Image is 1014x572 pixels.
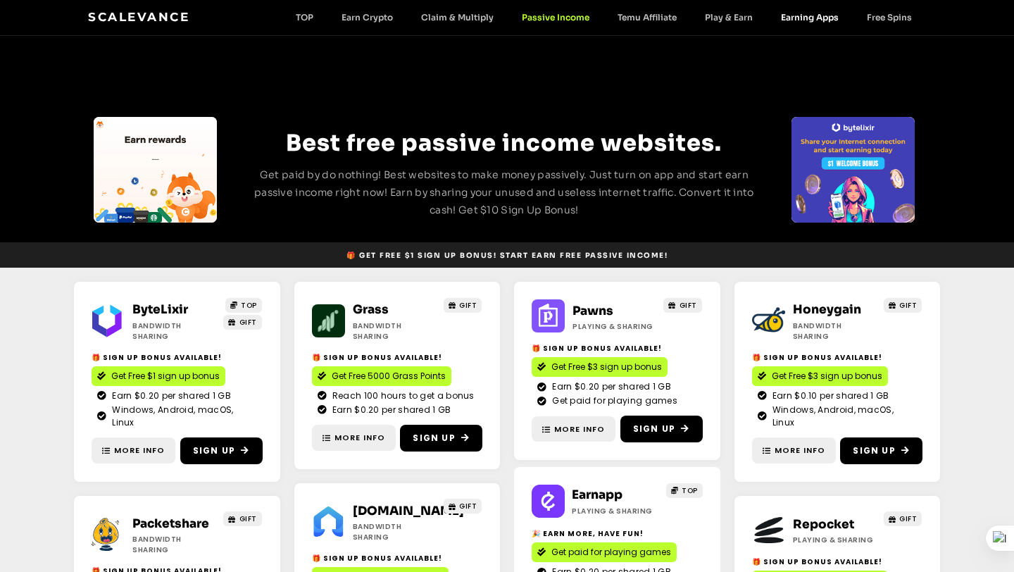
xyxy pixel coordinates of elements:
a: Earnapp [572,487,622,502]
span: More Info [554,423,605,435]
span: Get Free $3 sign up bonus [772,370,882,383]
span: GIFT [459,300,477,311]
span: GIFT [239,514,257,524]
span: GIFT [899,514,917,524]
a: Get Free 5000 Grass Points [312,366,451,386]
p: Get paid by do nothing! Best websites to make money passively. Just turn on app and start earn pa... [243,166,765,219]
span: More Info [114,444,165,456]
h2: Bandwidth Sharing [353,521,438,542]
a: Sign Up [840,437,922,464]
a: ByteLixir [132,302,188,317]
nav: Menu [282,12,926,23]
h2: Best free passive income websites. [243,125,765,161]
a: TOP [666,483,703,498]
span: More Info [334,432,385,444]
span: Earn $0.20 per shared 1 GB [329,404,451,416]
a: GIFT [223,315,262,330]
a: More Info [532,416,615,442]
span: GIFT [459,501,477,511]
a: Free Spins [853,12,926,23]
h2: 🎁 Sign Up Bonus Available! [532,343,703,354]
a: Sign Up [180,437,263,464]
a: TOP [225,298,262,313]
span: Get Free $1 sign up bonus [111,370,220,383]
span: GIFT [239,317,257,328]
h2: 🎉 Earn More, Have Fun! [532,528,703,539]
h2: Bandwidth Sharing [793,321,878,342]
div: Slides [94,117,217,223]
a: Packetshare [132,516,209,531]
a: More Info [752,437,836,464]
h2: Playing & Sharing [572,321,658,332]
a: [DOMAIN_NAME] [353,504,464,518]
a: Repocket [793,517,854,532]
div: Slides [791,117,915,223]
span: Get paid for playing games [551,546,671,559]
span: Earn $0.20 per shared 1 GB [549,380,671,393]
h2: 🎁 Sign Up Bonus Available! [752,557,923,567]
span: Earn $0.20 per shared 1 GB [108,390,231,402]
div: 2 / 4 [94,117,217,223]
a: Pawns [572,304,613,318]
span: 🎁 Get Free $1 sign up bonus! Start earn free passive income! [346,250,668,261]
a: Sign Up [620,416,703,442]
a: GIFT [663,298,702,313]
span: Windows, Android, macOS, Linux [108,404,256,429]
a: 🎁 Get Free $1 sign up bonus! Start earn free passive income! [341,247,673,264]
span: Get Free $3 sign up bonus [551,361,662,373]
a: Earning Apps [767,12,853,23]
span: GIFT [899,300,917,311]
span: Reach 100 hours to get a bonus [329,390,475,402]
span: Sign Up [413,432,455,444]
h2: Bandwidth Sharing [132,321,218,342]
a: GIFT [223,511,262,526]
span: More Info [775,444,825,456]
a: Get Free $3 sign up bonus [532,357,668,377]
a: Temu Affiliate [603,12,691,23]
span: Get paid for playing games [549,394,677,407]
span: Sign Up [633,423,675,435]
a: Earn Crypto [327,12,407,23]
h2: 🎁 Sign Up Bonus Available! [312,553,483,564]
a: GIFT [444,298,482,313]
a: Sign Up [400,425,482,452]
h2: Playing & Sharing [793,535,878,545]
span: Windows, Android, macOS, Linux [769,404,917,429]
h2: Bandwidth Sharing [353,321,438,342]
a: GIFT [884,298,922,313]
div: 2 / 4 [791,117,915,223]
a: Scalevance [88,10,189,24]
h2: 🎁 Sign Up Bonus Available! [92,352,263,363]
a: GIFT [884,511,922,526]
a: TOP [282,12,327,23]
span: TOP [682,485,698,496]
span: Sign Up [853,444,895,457]
span: Sign Up [193,444,235,457]
a: Grass [353,302,389,317]
span: GIFT [680,300,697,311]
span: TOP [241,300,257,311]
span: Get Free 5000 Grass Points [332,370,446,383]
a: Honeygain [793,302,861,317]
a: More Info [92,437,175,464]
a: Get Free $3 sign up bonus [752,366,888,386]
a: Play & Earn [691,12,767,23]
a: Get Free $1 sign up bonus [92,366,225,386]
a: Get paid for playing games [532,542,677,562]
h2: Playing & Sharing [572,506,658,516]
a: GIFT [444,499,482,514]
a: Claim & Multiply [407,12,508,23]
h2: 🎁 Sign Up Bonus Available! [752,352,923,363]
h2: 🎁 Sign Up Bonus Available! [312,352,483,363]
a: More Info [312,425,396,451]
h2: Bandwidth Sharing [132,534,218,555]
span: Earn $0.10 per shared 1 GB [769,390,889,402]
a: Passive Income [508,12,603,23]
